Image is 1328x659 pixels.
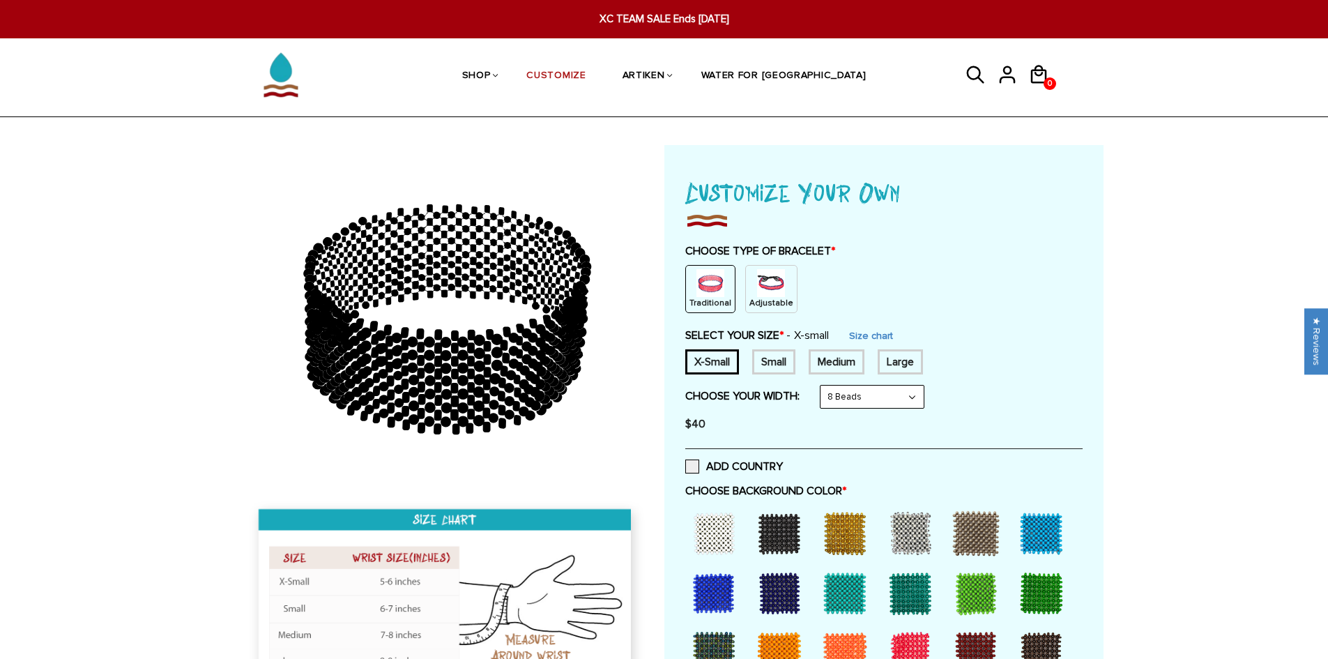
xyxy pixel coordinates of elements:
label: SELECT YOUR SIZE [685,328,829,342]
div: 7.5 inches [809,349,864,374]
label: CHOOSE BACKGROUND COLOR [685,484,1083,498]
div: String [745,265,797,313]
span: $40 [685,417,705,431]
div: White [685,505,748,561]
div: Bush Blue [685,565,748,621]
p: Adjustable [749,297,793,309]
div: Turquoise [816,565,879,621]
div: Teal [882,565,945,621]
div: 8 inches [878,349,923,374]
a: Size chart [849,330,893,342]
a: SHOP [462,40,491,112]
a: ARTIKEN [623,40,665,112]
p: Traditional [689,297,731,309]
div: Non String [685,265,735,313]
label: ADD COUNTRY [685,460,783,474]
img: non-string.png [696,269,724,297]
div: Silver [882,505,945,561]
span: 0 [1044,73,1055,94]
a: 0 [1028,89,1060,91]
h1: Customize Your Own [685,173,1083,211]
div: 7 inches [752,349,795,374]
div: Grey [947,505,1010,561]
div: Kenya Green [1013,565,1076,621]
a: WATER FOR [GEOGRAPHIC_DATA] [701,40,867,112]
div: 6 inches [685,349,739,374]
span: X-small [786,328,829,342]
img: imgboder_100x.png [685,211,728,230]
div: Black [751,505,814,561]
div: Gold [816,505,879,561]
div: Dark Blue [751,565,814,621]
label: CHOOSE TYPE OF BRACELET [685,244,1083,258]
div: Sky Blue [1013,505,1076,561]
img: string.PNG [757,269,785,297]
a: CUSTOMIZE [526,40,586,112]
span: XC TEAM SALE Ends [DATE] [407,11,922,27]
label: CHOOSE YOUR WIDTH: [685,389,800,403]
div: Click to open Judge.me floating reviews tab [1304,308,1328,374]
div: Light Green [947,565,1010,621]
